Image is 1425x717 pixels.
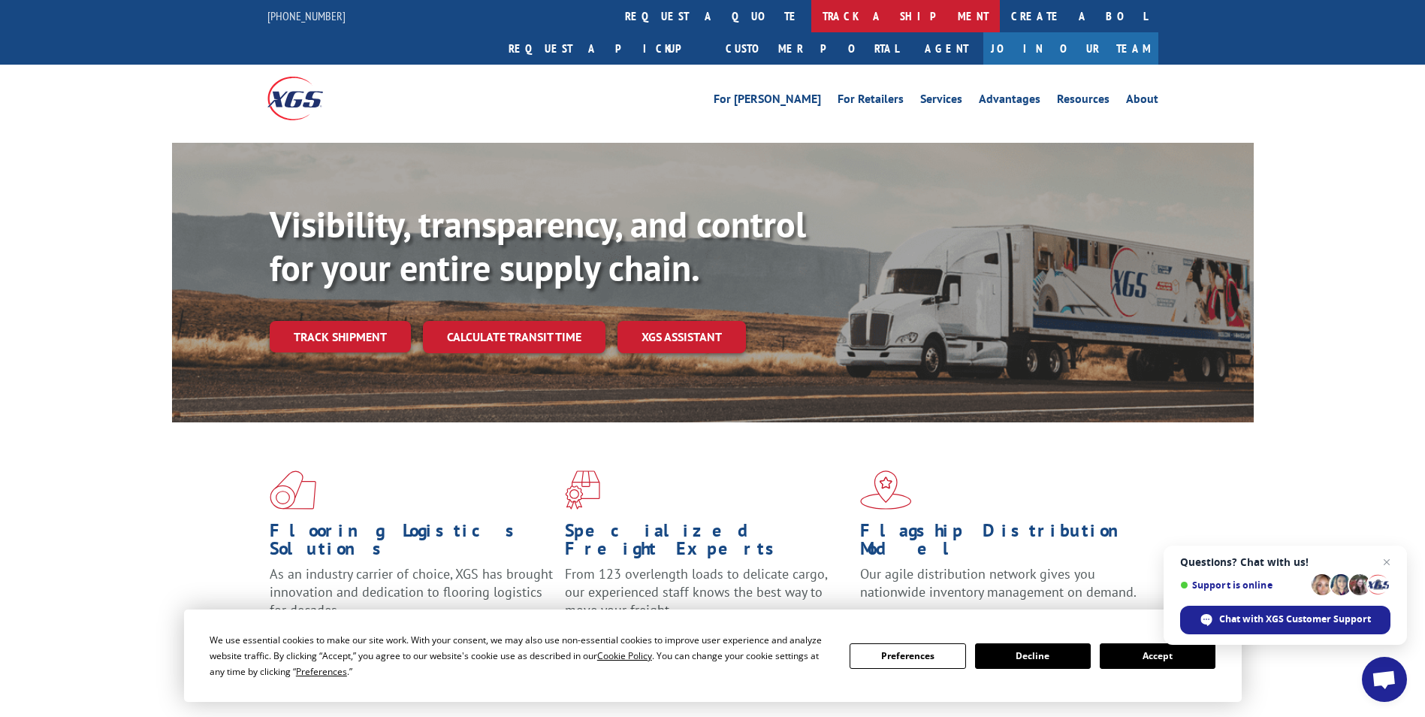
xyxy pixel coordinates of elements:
[617,321,746,353] a: XGS ASSISTANT
[267,8,346,23] a: [PHONE_NUMBER]
[1180,556,1390,568] span: Questions? Chat with us!
[184,610,1242,702] div: Cookie Consent Prompt
[860,470,912,510] img: xgs-icon-flagship-distribution-model-red
[1100,643,1215,669] button: Accept
[270,522,554,565] h1: Flooring Logistics Solutions
[597,649,652,662] span: Cookie Policy
[270,470,316,510] img: xgs-icon-total-supply-chain-intelligence-red
[714,32,910,65] a: Customer Portal
[1180,579,1306,591] span: Support is online
[850,643,965,669] button: Preferences
[1362,657,1407,702] a: Open chat
[497,32,714,65] a: Request a pickup
[983,32,1158,65] a: Join Our Team
[979,93,1040,110] a: Advantages
[565,470,600,510] img: xgs-icon-focused-on-flooring-red
[714,93,821,110] a: For [PERSON_NAME]
[975,643,1091,669] button: Decline
[565,522,849,565] h1: Specialized Freight Experts
[1126,93,1158,110] a: About
[1219,613,1371,626] span: Chat with XGS Customer Support
[838,93,904,110] a: For Retailers
[270,565,553,619] span: As an industry carrier of choice, XGS has brought innovation and dedication to flooring logistics...
[860,522,1144,565] h1: Flagship Distribution Model
[860,565,1137,601] span: Our agile distribution network gives you nationwide inventory management on demand.
[1180,606,1390,634] span: Chat with XGS Customer Support
[296,665,347,678] span: Preferences
[920,93,962,110] a: Services
[210,632,832,679] div: We use essential cookies to make our site work. With your consent, we may also use non-essential ...
[910,32,983,65] a: Agent
[565,565,849,632] p: From 123 overlength loads to delicate cargo, our experienced staff knows the best way to move you...
[270,201,806,291] b: Visibility, transparency, and control for your entire supply chain.
[1057,93,1110,110] a: Resources
[270,321,411,352] a: Track shipment
[423,321,605,353] a: Calculate transit time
